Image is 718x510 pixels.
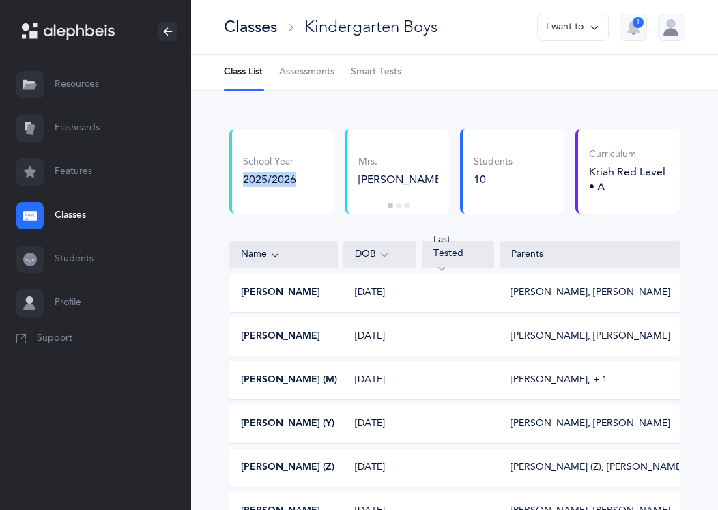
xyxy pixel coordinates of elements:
[358,172,438,187] div: [PERSON_NAME]
[511,330,668,343] div: [PERSON_NAME], [PERSON_NAME]
[344,330,416,343] div: [DATE]
[344,286,416,300] div: [DATE]
[511,248,668,261] div: Parents
[241,286,320,300] button: [PERSON_NAME]
[243,156,296,169] div: School Year
[344,373,416,387] div: [DATE]
[537,14,609,41] button: I want to
[511,417,668,431] div: [PERSON_NAME], [PERSON_NAME]
[241,247,326,262] div: Name
[620,14,647,41] button: 1
[474,156,513,169] div: Students
[355,247,405,262] div: DOB
[37,332,72,345] span: Support
[511,461,668,474] div: [PERSON_NAME] (Z), [PERSON_NAME] (Z)
[589,165,669,195] div: Kriah Red Level • A
[511,286,668,300] div: [PERSON_NAME], [PERSON_NAME]
[243,172,296,187] div: 2025/2026
[388,203,393,208] button: 1
[224,16,277,38] div: Classes
[241,461,334,474] button: [PERSON_NAME] (Z)
[474,172,513,187] div: 10
[344,461,416,474] div: [DATE]
[396,203,401,208] button: 2
[241,417,334,431] button: [PERSON_NAME] (Y)
[344,417,416,431] div: [DATE]
[404,203,410,208] button: 3
[304,16,437,38] div: Kindergarten Boys
[279,66,334,79] span: Assessments
[241,373,337,387] button: [PERSON_NAME] (M)
[633,17,644,28] div: 1
[241,330,320,343] button: [PERSON_NAME]
[433,233,483,276] div: Last Tested
[511,373,607,387] div: [PERSON_NAME]‪, + 1‬
[589,148,669,162] div: Curriculum
[358,156,438,169] div: Mrs.
[351,66,401,79] span: Smart Tests
[650,442,702,494] iframe: Drift Widget Chat Controller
